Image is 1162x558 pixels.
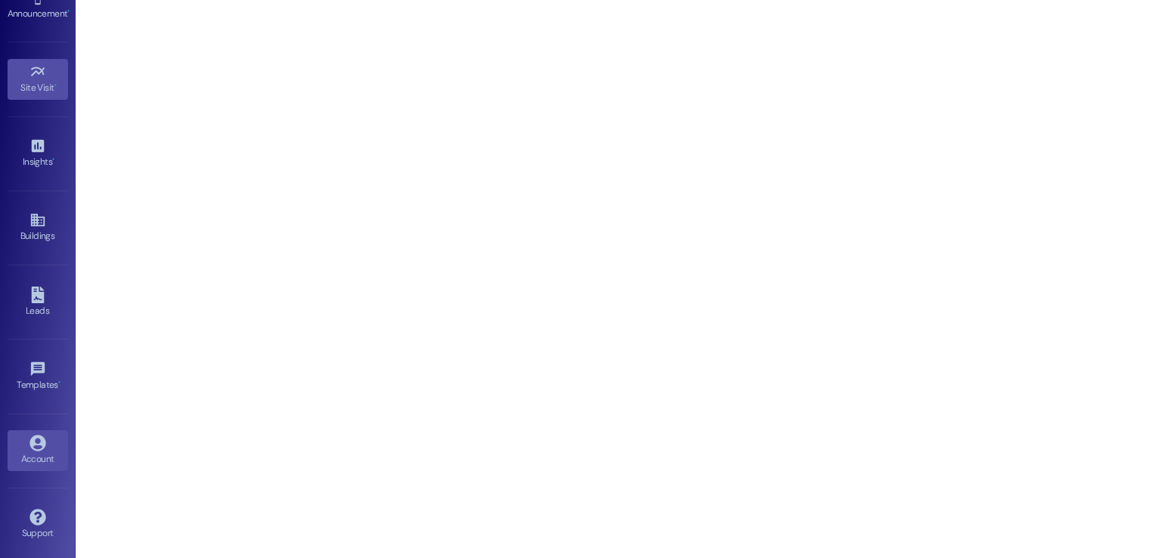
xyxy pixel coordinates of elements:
a: Insights • [8,133,68,174]
a: Support [8,504,68,545]
span: • [67,6,70,17]
span: • [58,377,61,388]
span: • [52,154,54,165]
a: Account [8,430,68,471]
a: Templates • [8,356,68,397]
span: • [54,80,57,91]
a: Leads [8,282,68,323]
a: Site Visit • [8,59,68,100]
a: Buildings [8,207,68,248]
